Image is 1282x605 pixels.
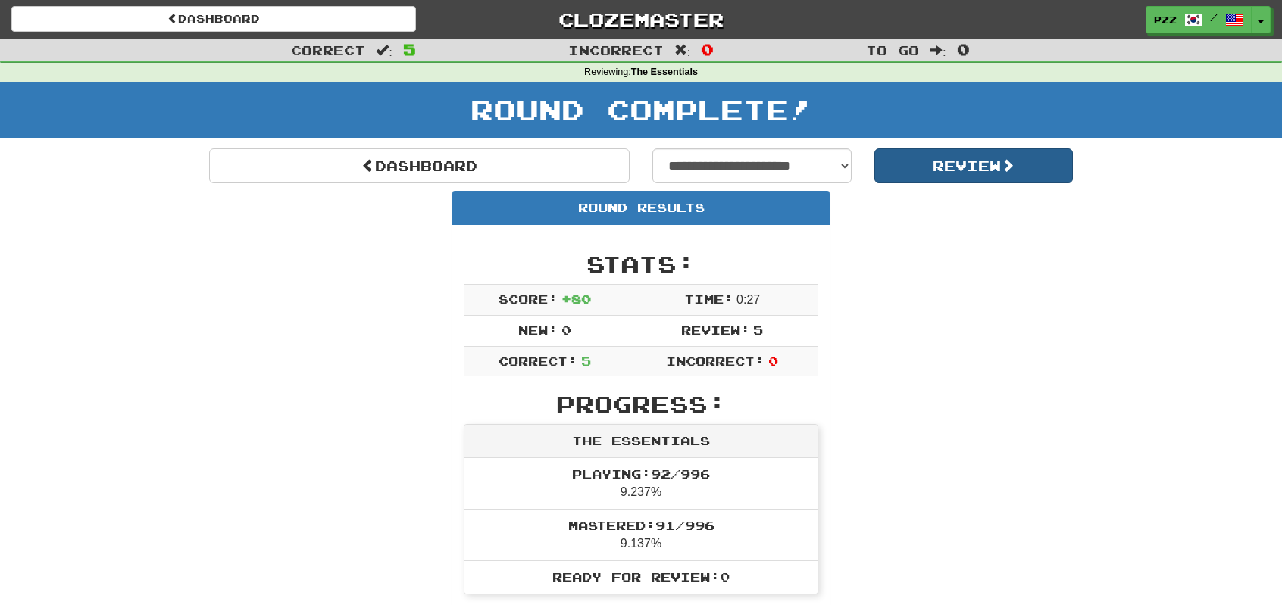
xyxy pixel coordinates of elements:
span: Incorrect: [666,354,765,368]
span: 0 [768,354,778,368]
span: + 80 [561,292,591,306]
button: Review [874,148,1074,183]
strong: The Essentials [631,67,698,77]
h2: Stats: [464,251,818,276]
h1: Round Complete! [5,95,1277,125]
a: Dashboard [209,148,630,183]
span: Correct [291,42,365,58]
span: Pzz [1154,13,1177,27]
div: The Essentials [464,425,818,458]
span: Incorrect [568,42,664,58]
span: : [930,44,946,57]
a: Pzz / [1146,6,1252,33]
span: 5 [753,323,763,337]
span: Time: [684,292,733,306]
div: Round Results [452,192,830,225]
span: 0 : 27 [736,293,760,306]
span: 0 [701,40,714,58]
span: To go [866,42,919,58]
a: Clozemaster [439,6,843,33]
span: Review: [681,323,750,337]
span: 0 [561,323,571,337]
span: Score: [499,292,558,306]
span: Ready for Review: 0 [552,569,730,584]
span: : [674,44,691,57]
li: 9.237% [464,458,818,510]
li: 9.137% [464,509,818,561]
span: 0 [957,40,970,58]
span: 5 [581,354,591,368]
span: Mastered: 91 / 996 [568,518,714,532]
span: New: [518,323,558,337]
span: / [1210,12,1218,23]
span: 5 [403,40,416,58]
a: Dashboard [11,6,416,32]
h2: Progress: [464,391,818,416]
span: : [376,44,392,57]
span: Correct: [499,354,577,368]
span: Playing: 92 / 996 [572,466,710,481]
